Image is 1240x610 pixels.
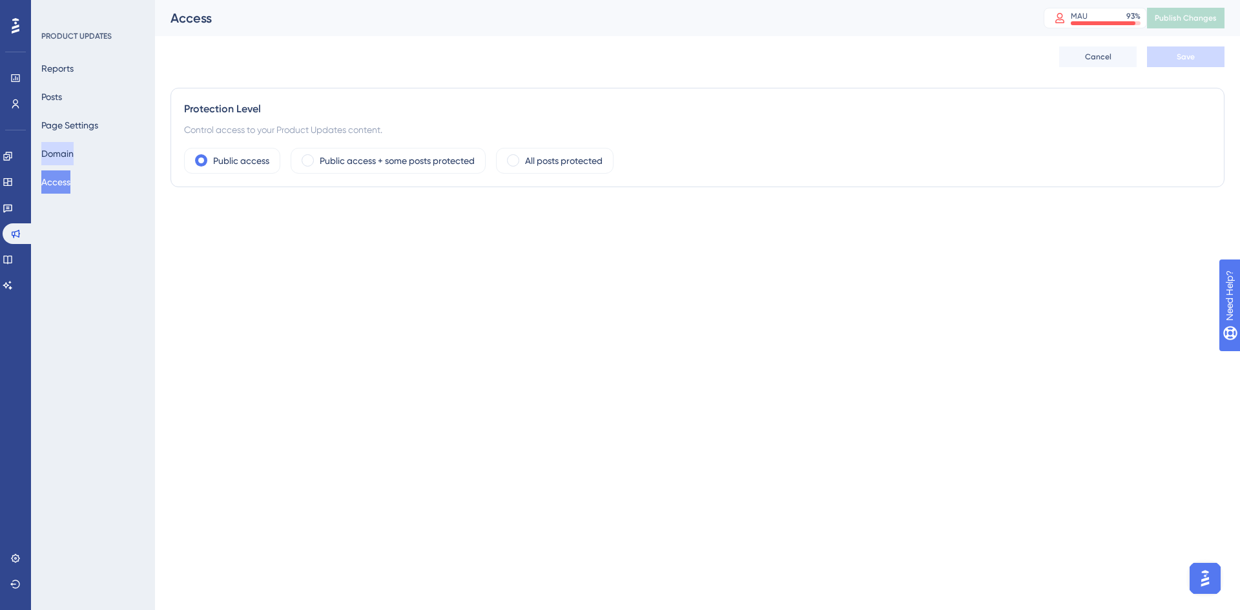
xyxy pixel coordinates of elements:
[1155,13,1217,23] span: Publish Changes
[41,31,112,41] div: PRODUCT UPDATES
[30,3,81,19] span: Need Help?
[41,170,70,194] button: Access
[1147,46,1224,67] button: Save
[525,153,603,168] label: All posts protected
[41,114,98,137] button: Page Settings
[1059,46,1137,67] button: Cancel
[1085,52,1111,62] span: Cancel
[1177,52,1195,62] span: Save
[213,153,269,168] label: Public access
[184,122,1211,137] div: Control access to your Product Updates content.
[41,57,74,80] button: Reports
[320,153,475,168] label: Public access + some posts protected
[1071,11,1088,21] div: MAU
[184,101,1211,117] div: Protection Level
[41,142,74,165] button: Domain
[170,9,1011,27] div: Access
[1126,11,1141,21] div: 93 %
[1147,8,1224,28] button: Publish Changes
[1186,559,1224,598] iframe: UserGuiding AI Assistant Launcher
[41,85,62,108] button: Posts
